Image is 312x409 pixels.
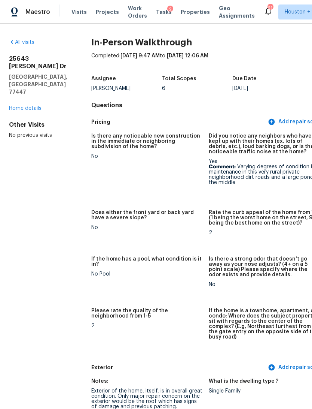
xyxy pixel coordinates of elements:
h5: Assignee [91,76,116,81]
div: No Pool [91,271,203,277]
span: Tasks [156,9,172,15]
span: Projects [96,8,119,16]
a: All visits [9,40,34,45]
span: Maestro [25,8,50,16]
h5: Exterior [91,364,266,372]
span: Visits [71,8,87,16]
h5: Total Scopes [162,76,196,81]
span: [DATE] 9:47 AM [120,53,160,58]
h5: Please rate the quality of the neighborhood from 1-5 [91,308,203,319]
span: No previous visits [9,133,52,138]
span: [DATE] 12:06 AM [167,53,208,58]
h5: Notes: [91,379,108,384]
a: Home details [9,106,42,111]
span: Work Orders [128,4,147,19]
span: Properties [181,8,210,16]
div: 21 [267,4,273,12]
div: [DATE] [232,86,303,91]
div: 2 [167,6,173,13]
h5: Pricing [91,118,266,126]
h5: Does either the front yard or back yard have a severe slope? [91,210,203,220]
h5: If the home has a pool, what condition is it in? [91,256,203,267]
span: Geo Assignments [219,4,255,19]
div: No [91,225,203,230]
div: 2 [91,323,203,328]
div: 6 [162,86,233,91]
div: No [91,154,203,159]
h5: Is there any noticeable new construction in the immediate or neighboring subdivision of the home? [91,133,203,149]
h2: 25643 [PERSON_NAME] Dr [9,55,67,70]
h5: What is the dwelling type ? [209,379,278,384]
h5: [GEOGRAPHIC_DATA], [GEOGRAPHIC_DATA] 77447 [9,73,67,96]
div: Other Visits [9,121,67,129]
h5: Due Date [232,76,257,81]
div: [PERSON_NAME] [91,86,162,91]
b: Comment: [209,164,236,169]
